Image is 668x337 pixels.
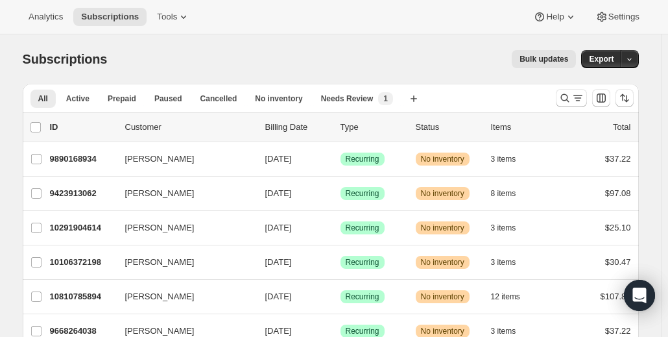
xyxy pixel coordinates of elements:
[117,149,247,169] button: [PERSON_NAME]
[346,188,379,199] span: Recurring
[321,94,374,104] span: Needs Review
[421,223,464,233] span: No inventory
[605,223,631,232] span: $25.10
[265,121,330,134] p: Billing Date
[491,288,534,306] button: 12 items
[265,154,292,164] span: [DATE]
[50,256,115,269] p: 10106372198
[157,12,177,22] span: Tools
[50,184,631,203] div: 9423913062[PERSON_NAME][DATE]SuccessRecurringWarningNo inventory8 items$97.08
[50,253,631,271] div: 10106372198[PERSON_NAME][DATE]SuccessRecurringWarningNo inventory3 items$30.47
[265,223,292,232] span: [DATE]
[117,286,247,307] button: [PERSON_NAME]
[21,8,71,26] button: Analytics
[491,188,516,199] span: 8 items
[340,121,405,134] div: Type
[346,257,379,268] span: Recurring
[50,219,631,237] div: 10291904614[PERSON_NAME][DATE]SuccessRecurringWarningNo inventory3 items$25.10
[125,256,195,269] span: [PERSON_NAME]
[346,154,379,164] span: Recurring
[491,150,531,168] button: 3 items
[624,280,655,311] div: Open Intercom Messenger
[50,153,115,166] p: 9890168934
[592,89,610,107] button: Customize table column order and visibility
[608,12,639,22] span: Settings
[383,94,388,104] span: 1
[108,94,136,104] span: Prepaid
[23,52,108,66] span: Subscriptions
[605,257,631,267] span: $30.47
[346,292,379,302] span: Recurring
[601,292,631,301] span: $107.88
[421,292,464,302] span: No inventory
[491,326,516,336] span: 3 items
[50,187,115,200] p: 9423913062
[125,290,195,303] span: [PERSON_NAME]
[491,223,516,233] span: 3 items
[81,12,139,22] span: Subscriptions
[73,8,147,26] button: Subscriptions
[416,121,481,134] p: Status
[149,8,198,26] button: Tools
[403,90,424,108] button: Create new view
[421,188,464,199] span: No inventory
[200,94,237,104] span: Cancelled
[38,94,48,104] span: All
[66,94,89,104] span: Active
[265,326,292,336] span: [DATE]
[491,219,531,237] button: 3 items
[50,288,631,306] div: 10810785894[PERSON_NAME][DATE]SuccessRecurringWarningNo inventory12 items$107.88
[581,50,621,68] button: Export
[546,12,564,22] span: Help
[50,121,115,134] p: ID
[117,218,247,238] button: [PERSON_NAME]
[50,121,631,134] div: IDCustomerBilling DateTypeStatusItemsTotal
[117,252,247,273] button: [PERSON_NAME]
[519,54,568,64] span: Bulk updates
[265,292,292,301] span: [DATE]
[491,121,556,134] div: Items
[265,257,292,267] span: [DATE]
[613,121,630,134] p: Total
[588,8,647,26] button: Settings
[491,154,516,164] span: 3 items
[255,94,302,104] span: No inventory
[125,221,195,234] span: [PERSON_NAME]
[265,188,292,198] span: [DATE]
[50,290,115,303] p: 10810785894
[154,94,182,104] span: Paused
[491,253,531,271] button: 3 items
[525,8,584,26] button: Help
[421,326,464,336] span: No inventory
[117,183,247,204] button: [PERSON_NAME]
[605,326,631,336] span: $37.22
[605,188,631,198] span: $97.08
[589,54,614,64] span: Export
[421,257,464,268] span: No inventory
[491,257,516,268] span: 3 items
[29,12,63,22] span: Analytics
[50,221,115,234] p: 10291904614
[491,184,531,203] button: 8 items
[346,326,379,336] span: Recurring
[421,154,464,164] span: No inventory
[125,153,195,166] span: [PERSON_NAME]
[346,223,379,233] span: Recurring
[605,154,631,164] span: $37.22
[491,292,520,302] span: 12 items
[512,50,576,68] button: Bulk updates
[125,121,255,134] p: Customer
[615,89,634,107] button: Sort the results
[50,150,631,168] div: 9890168934[PERSON_NAME][DATE]SuccessRecurringWarningNo inventory3 items$37.22
[125,187,195,200] span: [PERSON_NAME]
[556,89,587,107] button: Search and filter results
